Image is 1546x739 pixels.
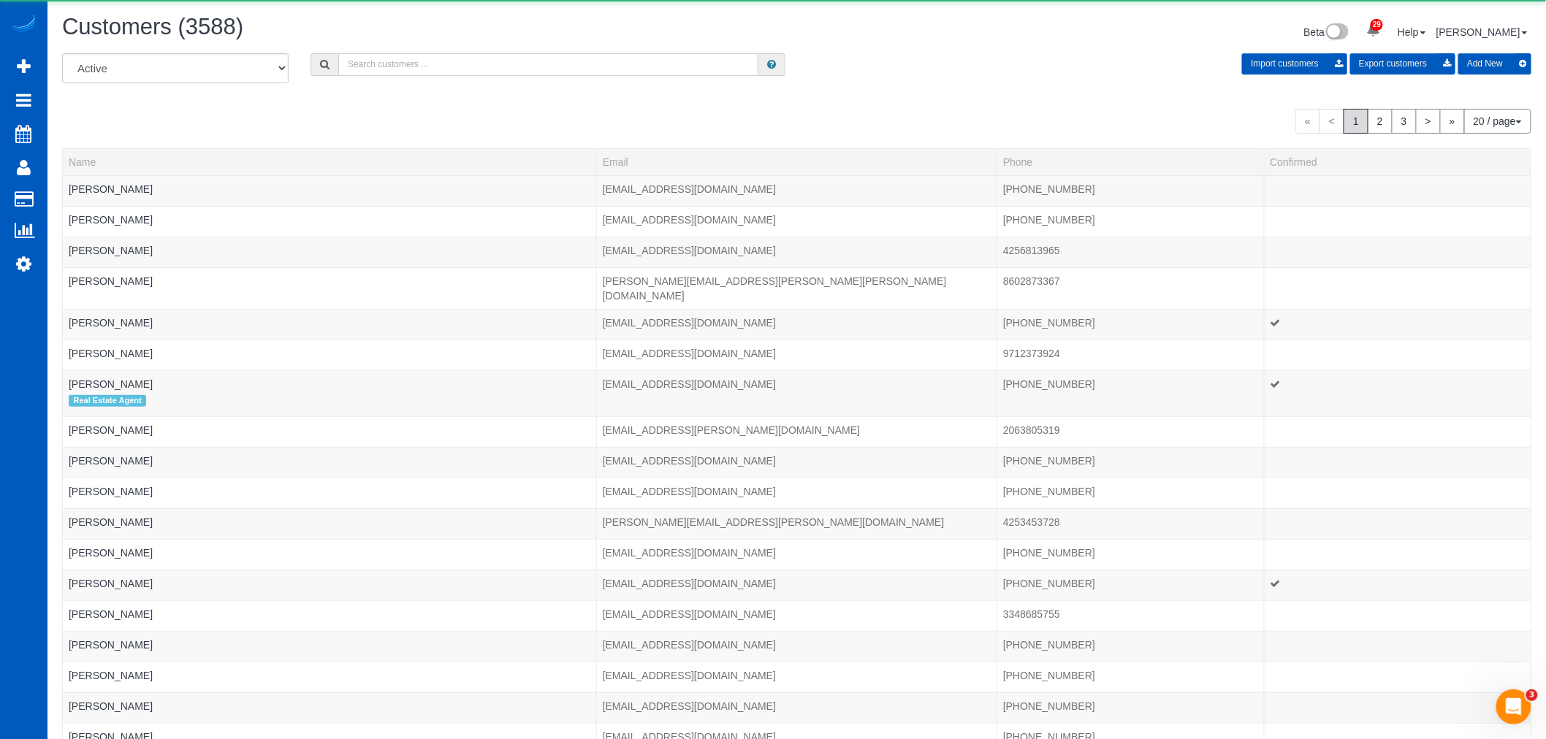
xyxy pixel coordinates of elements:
[69,547,153,559] a: [PERSON_NAME]
[69,713,590,717] div: Tags
[596,508,997,539] td: Email
[9,15,38,35] img: Automaid Logo
[69,395,146,407] span: Real Estate Agent
[1436,26,1528,38] a: [PERSON_NAME]
[1458,53,1531,74] button: Add New
[69,652,590,656] div: Tags
[63,340,597,370] td: Name
[596,309,997,340] td: Email
[63,570,597,600] td: Name
[69,608,153,620] a: [PERSON_NAME]
[1295,109,1531,134] nav: Pagination navigation
[596,206,997,237] td: Email
[69,670,153,681] a: [PERSON_NAME]
[69,245,153,256] a: [PERSON_NAME]
[596,692,997,723] td: Email
[1371,19,1383,31] span: 29
[69,227,590,231] div: Tags
[997,175,1264,206] td: Phone
[1325,23,1349,42] img: New interface
[69,183,153,195] a: [PERSON_NAME]
[1368,109,1393,134] a: 2
[1264,662,1531,692] td: Confirmed
[596,175,997,206] td: Email
[1464,109,1531,134] button: 20 / page
[1526,689,1538,701] span: 3
[1344,109,1368,134] span: 1
[997,539,1264,570] td: Phone
[63,478,597,508] td: Name
[1392,109,1417,134] a: 3
[1264,478,1531,508] td: Confirmed
[69,361,590,364] div: Tags
[596,340,997,370] td: Email
[63,370,597,416] td: Name
[1264,267,1531,309] td: Confirmed
[63,148,597,175] th: Name
[69,196,590,200] div: Tags
[63,309,597,340] td: Name
[69,258,590,261] div: Tags
[596,370,997,416] td: Email
[69,288,590,292] div: Tags
[1264,692,1531,723] td: Confirmed
[1264,600,1531,631] td: Confirmed
[69,348,153,359] a: [PERSON_NAME]
[63,175,597,206] td: Name
[69,424,153,436] a: [PERSON_NAME]
[1264,340,1531,370] td: Confirmed
[596,267,997,309] td: Email
[62,14,243,39] span: Customers (3588)
[63,447,597,478] td: Name
[69,486,153,497] a: [PERSON_NAME]
[69,275,153,287] a: [PERSON_NAME]
[69,621,590,625] div: Tags
[997,600,1264,631] td: Phone
[997,478,1264,508] td: Phone
[1264,447,1531,478] td: Confirmed
[63,539,597,570] td: Name
[69,683,590,686] div: Tags
[997,237,1264,267] td: Phone
[1264,631,1531,662] td: Confirmed
[596,539,997,570] td: Email
[997,508,1264,539] td: Phone
[596,631,997,662] td: Email
[69,468,590,472] div: Tags
[63,416,597,447] td: Name
[63,508,597,539] td: Name
[69,560,590,564] div: Tags
[69,578,153,589] a: [PERSON_NAME]
[596,447,997,478] td: Email
[997,416,1264,447] td: Phone
[1440,109,1465,134] a: »
[997,631,1264,662] td: Phone
[69,516,153,528] a: [PERSON_NAME]
[1264,539,1531,570] td: Confirmed
[1264,175,1531,206] td: Confirmed
[69,639,153,651] a: [PERSON_NAME]
[69,529,590,533] div: Tags
[1264,570,1531,600] td: Confirmed
[997,309,1264,340] td: Phone
[596,570,997,600] td: Email
[1320,109,1344,134] span: <
[1264,206,1531,237] td: Confirmed
[69,330,590,334] div: Tags
[1242,53,1347,74] button: Import customers
[63,237,597,267] td: Name
[69,378,153,390] a: [PERSON_NAME]
[997,692,1264,723] td: Phone
[69,499,590,502] div: Tags
[69,591,590,594] div: Tags
[997,662,1264,692] td: Phone
[596,662,997,692] td: Email
[1264,508,1531,539] td: Confirmed
[997,340,1264,370] td: Phone
[69,214,153,226] a: [PERSON_NAME]
[1264,370,1531,416] td: Confirmed
[63,662,597,692] td: Name
[997,206,1264,237] td: Phone
[63,206,597,237] td: Name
